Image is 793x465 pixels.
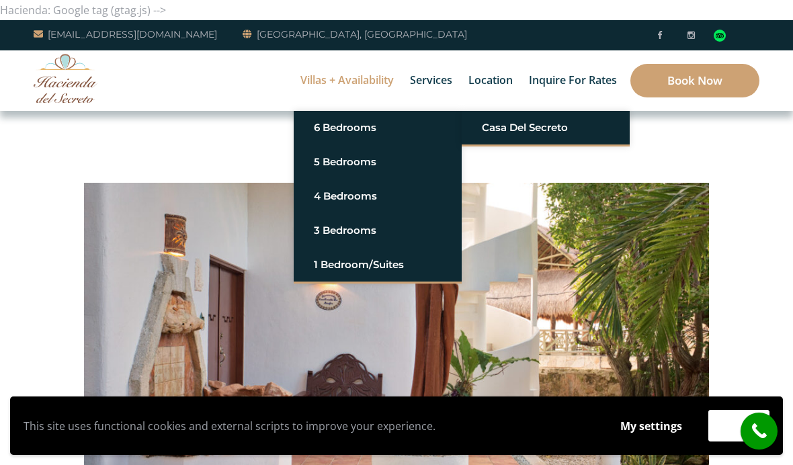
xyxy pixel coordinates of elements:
[714,30,726,42] div: Read traveler reviews on Tripadvisor
[741,413,778,450] a: call
[314,253,442,277] a: 1 Bedroom/Suites
[34,54,97,103] img: Awesome Logo
[714,30,726,42] img: Tripadvisor_logomark.svg
[462,50,519,111] a: Location
[294,50,401,111] a: Villas + Availability
[314,116,442,140] a: 6 Bedrooms
[522,50,624,111] a: Inquire for Rates
[608,411,695,441] button: My settings
[243,26,467,42] a: [GEOGRAPHIC_DATA], [GEOGRAPHIC_DATA]
[24,416,594,436] p: This site uses functional cookies and external scripts to improve your experience.
[708,410,769,441] button: Accept
[314,218,442,243] a: 3 Bedrooms
[744,416,774,446] i: call
[403,50,459,111] a: Services
[314,150,442,174] a: 5 Bedrooms
[314,184,442,208] a: 4 Bedrooms
[630,64,759,97] a: Book Now
[482,116,610,140] a: Casa del Secreto
[34,26,217,42] a: [EMAIL_ADDRESS][DOMAIN_NAME]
